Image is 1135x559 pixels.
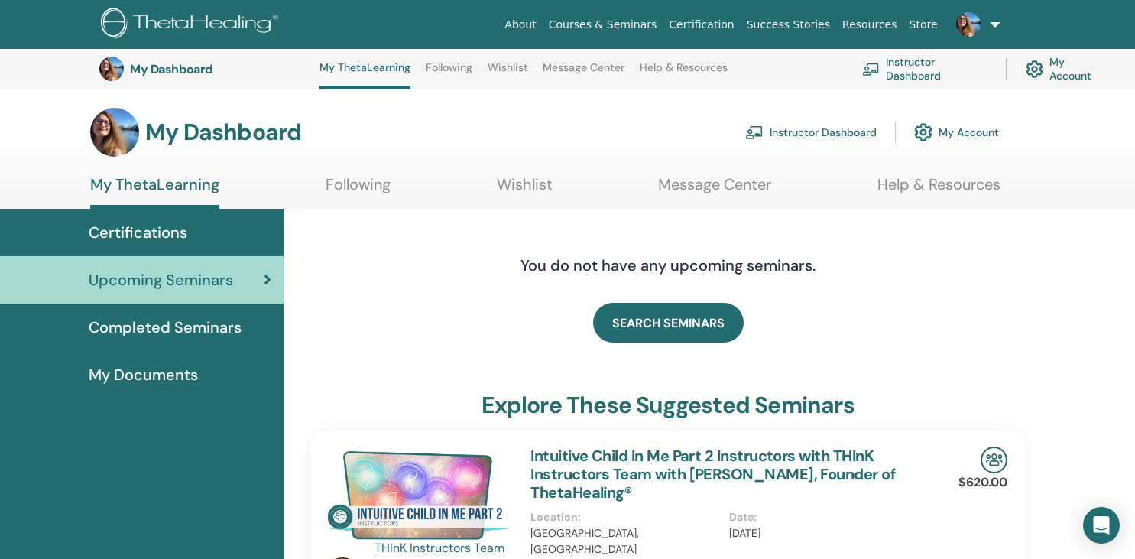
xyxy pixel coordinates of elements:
img: default.jpg [956,12,981,37]
a: Message Center [658,175,771,205]
a: About [498,11,542,39]
p: [GEOGRAPHIC_DATA], [GEOGRAPHIC_DATA] [530,525,720,557]
span: Upcoming Seminars [89,268,233,291]
img: chalkboard-teacher.svg [862,63,880,76]
img: default.jpg [99,57,124,81]
img: default.jpg [90,108,139,157]
a: Instructor Dashboard [745,115,877,149]
h3: My Dashboard [145,119,301,146]
a: Following [326,175,391,205]
a: Certification [663,11,740,39]
span: Certifications [89,221,187,244]
img: In-Person Seminar [981,447,1007,473]
img: chalkboard-teacher.svg [745,125,764,139]
a: Store [903,11,944,39]
p: $620.00 [958,473,1007,492]
a: SEARCH SEMINARS [593,303,744,343]
a: My ThetaLearning [319,61,410,89]
img: cog.svg [914,119,932,145]
p: [DATE] [729,525,919,541]
a: Instructor Dashboard [862,52,987,86]
div: Open Intercom Messenger [1083,507,1120,544]
h4: You do not have any upcoming seminars. [427,256,909,275]
p: Date : [729,509,919,525]
span: Completed Seminars [89,316,242,339]
a: Courses & Seminars [543,11,663,39]
span: My Documents [89,363,198,386]
a: Resources [836,11,903,39]
a: Message Center [543,61,624,86]
span: SEARCH SEMINARS [612,315,725,331]
img: Intuitive Child In Me Part 2 Instructors [324,447,512,544]
a: Help & Resources [877,175,1000,205]
a: Success Stories [741,11,836,39]
p: Location : [530,509,720,525]
a: Following [426,61,472,86]
a: Wishlist [488,61,528,86]
a: My Account [914,115,999,149]
a: Wishlist [497,175,553,205]
h3: My Dashboard [130,62,283,76]
img: cog.svg [1026,57,1043,82]
a: Intuitive Child In Me Part 2 Instructors with THInK Instructors Team with [PERSON_NAME], Founder ... [530,446,895,502]
a: Help & Resources [640,61,728,86]
img: logo.png [101,8,284,42]
a: My ThetaLearning [90,175,219,209]
h3: explore these suggested seminars [482,392,854,419]
a: My Account [1026,52,1107,86]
